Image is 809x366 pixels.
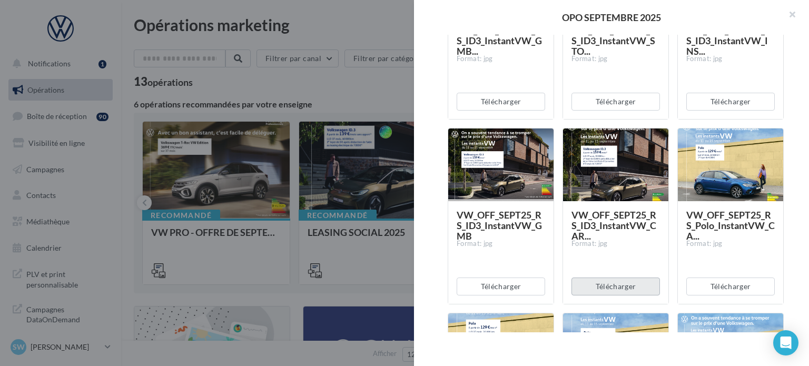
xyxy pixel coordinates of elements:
[457,24,542,57] span: VW_OFF_SEPT25_RS_ID3_InstantVW_GMB...
[686,54,775,64] div: Format: jpg
[457,209,542,242] span: VW_OFF_SEPT25_RS_ID3_InstantVW_GMB
[457,93,545,111] button: Télécharger
[571,24,656,57] span: VW_OFF_SEPT25_RS_ID3_InstantVW_STO...
[686,278,775,295] button: Télécharger
[431,13,792,22] div: OPO SEPTEMBRE 2025
[457,278,545,295] button: Télécharger
[457,54,545,64] div: Format: jpg
[571,93,660,111] button: Télécharger
[457,239,545,249] div: Format: jpg
[571,278,660,295] button: Télécharger
[571,54,660,64] div: Format: jpg
[571,209,656,242] span: VW_OFF_SEPT25_RS_ID3_InstantVW_CAR...
[686,93,775,111] button: Télécharger
[686,209,775,242] span: VW_OFF_SEPT25_RS_Polo_InstantVW_CA...
[773,330,798,355] div: Open Intercom Messenger
[686,24,771,57] span: VW_OFF_SEPT25_RS_ID3_InstantVW_INS...
[686,239,775,249] div: Format: jpg
[571,239,660,249] div: Format: jpg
